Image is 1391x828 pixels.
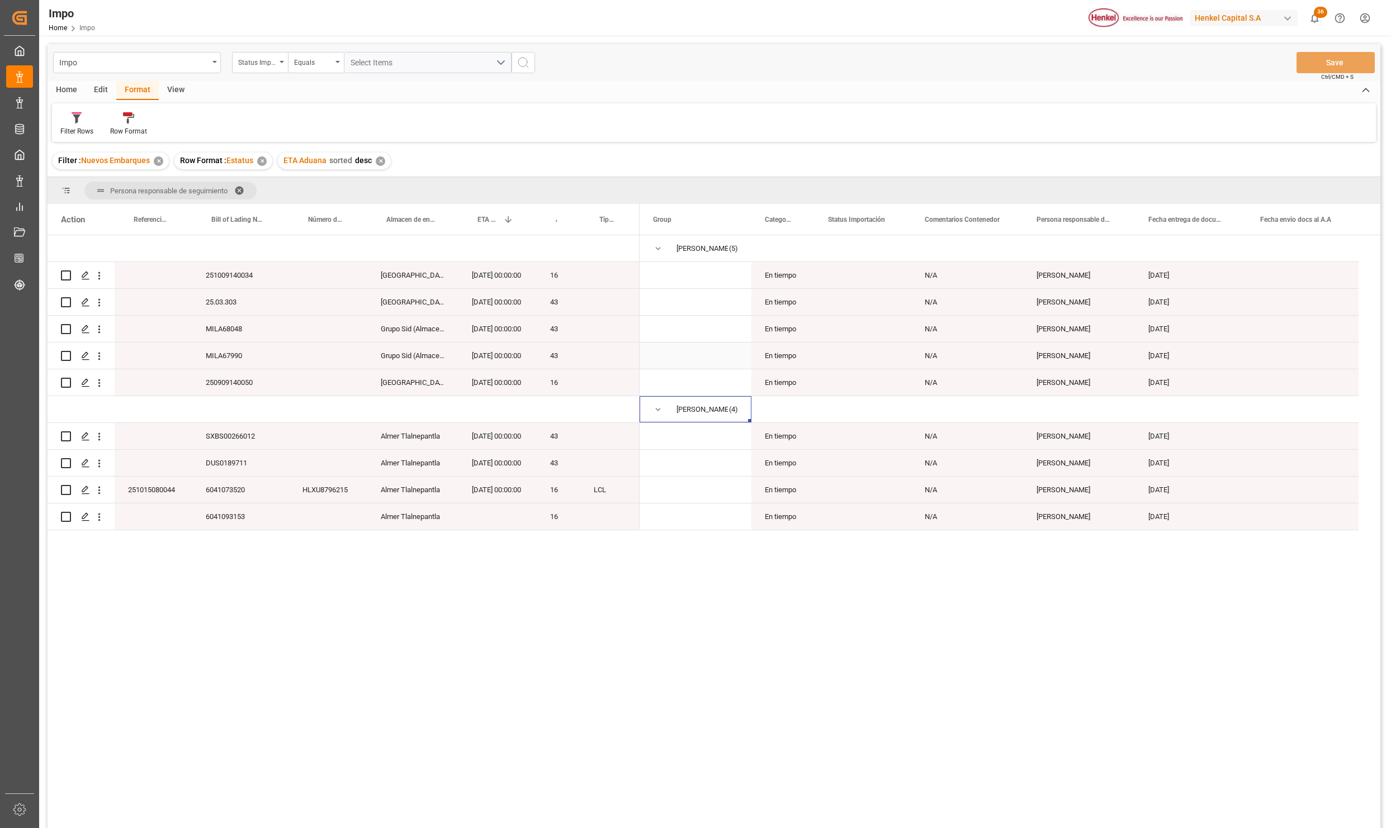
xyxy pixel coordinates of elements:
[676,397,728,422] div: [PERSON_NAME]
[48,342,640,369] div: Press SPACE to select this row.
[308,216,344,223] span: Número de Contenedor
[751,477,815,503] div: En tiempo
[48,289,640,316] div: Press SPACE to select this row.
[1037,216,1111,223] span: Persona responsable de la importacion
[1023,477,1135,503] div: [PERSON_NAME]
[458,342,537,369] div: [DATE] 00:00:00
[134,216,169,223] span: Referencia Leschaco
[1148,216,1223,223] span: Fecha entrega de documentos
[192,503,289,530] div: 6041093153
[640,396,1359,423] div: Press SPACE to select this row.
[367,342,458,369] div: Grupo Sid (Almacenaje y Distribucion AVIOR)
[580,477,640,503] div: LCL
[1023,423,1135,449] div: [PERSON_NAME]
[729,236,738,261] span: (5)
[751,342,815,369] div: En tiempo
[48,369,640,396] div: Press SPACE to select this row.
[599,216,616,223] span: Tipo de Carga (LCL/FCL)
[1190,10,1298,26] div: Henkel Capital S.A
[294,55,332,68] div: Equals
[81,156,150,165] span: Nuevos Embarques
[1089,8,1182,28] img: Henkel%20logo.jpg_1689854090.jpg
[355,156,372,165] span: desc
[458,262,537,288] div: [DATE] 00:00:00
[238,55,276,68] div: Status Importación
[367,262,458,288] div: [GEOGRAPHIC_DATA]
[192,423,289,449] div: SXBS00266012
[1023,450,1135,476] div: [PERSON_NAME]
[115,477,192,503] div: 251015080044
[289,477,367,503] div: HLXU8796215
[640,316,1359,342] div: Press SPACE to select this row.
[640,262,1359,289] div: Press SPACE to select this row.
[751,503,815,530] div: En tiempo
[556,216,557,223] span: Aduana de entrada
[1023,289,1135,315] div: [PERSON_NAME]
[367,503,458,530] div: Almer Tlalnepantla
[751,289,815,315] div: En tiempo
[911,369,1023,396] div: N/A
[48,503,640,530] div: Press SPACE to select this row.
[49,24,67,32] a: Home
[367,316,458,342] div: Grupo Sid (Almacenaje y Distribucion AVIOR)
[226,156,253,165] span: Estatus
[1135,450,1247,476] div: [DATE]
[48,262,640,289] div: Press SPACE to select this row.
[344,52,512,73] button: open menu
[59,55,209,69] div: Impo
[180,156,226,165] span: Row Format :
[1023,316,1135,342] div: [PERSON_NAME]
[537,477,580,503] div: 16
[458,450,537,476] div: [DATE] 00:00:00
[49,5,95,22] div: Impo
[729,397,738,422] span: (4)
[640,342,1359,369] div: Press SPACE to select this row.
[653,216,671,223] span: Group
[640,369,1359,396] div: Press SPACE to select this row.
[911,289,1023,315] div: N/A
[458,289,537,315] div: [DATE] 00:00:00
[58,156,81,165] span: Filter :
[1314,7,1327,18] span: 36
[367,289,458,315] div: [GEOGRAPHIC_DATA]
[477,216,499,223] span: ETA Aduana
[1135,503,1247,530] div: [DATE]
[376,156,385,166] div: ✕
[1135,423,1247,449] div: [DATE]
[48,81,86,100] div: Home
[192,289,289,315] div: 25.03.303
[458,423,537,449] div: [DATE] 00:00:00
[110,187,228,195] span: Persona responsable de seguimiento
[283,156,327,165] span: ETA Aduana
[640,235,1359,262] div: Press SPACE to select this row.
[192,262,289,288] div: 251009140034
[537,316,580,342] div: 43
[640,423,1359,450] div: Press SPACE to select this row.
[367,423,458,449] div: Almer Tlalnepantla
[159,81,193,100] div: View
[537,289,580,315] div: 43
[110,126,147,136] div: Row Format
[911,503,1023,530] div: N/A
[329,156,352,165] span: sorted
[351,58,398,67] span: Select Items
[640,477,1359,503] div: Press SPACE to select this row.
[925,216,1000,223] span: Comentarios Contenedor
[367,450,458,476] div: Almer Tlalnepantla
[537,450,580,476] div: 43
[537,262,580,288] div: 16
[828,216,885,223] span: Status Importación
[192,316,289,342] div: MILA68048
[537,369,580,396] div: 16
[232,52,288,73] button: open menu
[1297,52,1375,73] button: Save
[257,156,267,166] div: ✕
[911,316,1023,342] div: N/A
[367,477,458,503] div: Almer Tlalnepantla
[1023,342,1135,369] div: [PERSON_NAME]
[751,262,815,288] div: En tiempo
[458,477,537,503] div: [DATE] 00:00:00
[48,450,640,477] div: Press SPACE to select this row.
[116,81,159,100] div: Format
[192,342,289,369] div: MILA67990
